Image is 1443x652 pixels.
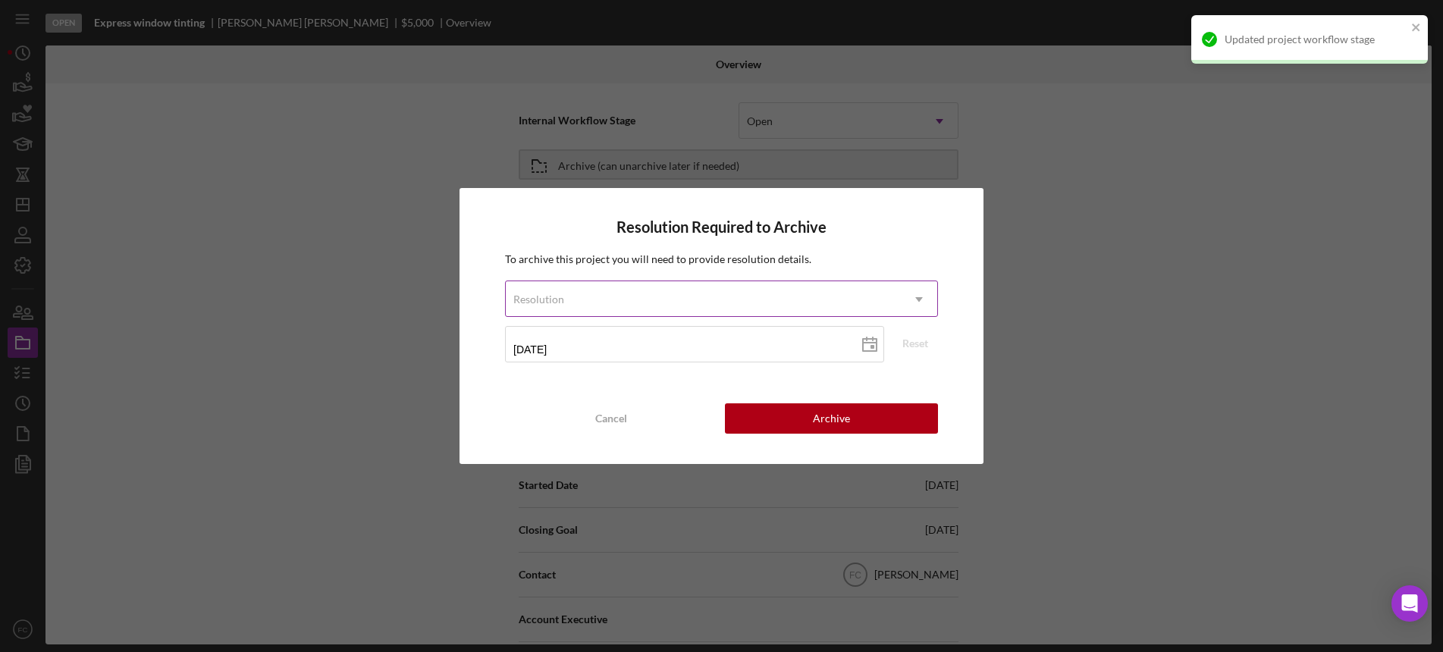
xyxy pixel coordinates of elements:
div: Cancel [595,403,627,434]
div: Open Intercom Messenger [1391,585,1428,622]
h4: Resolution Required to Archive [505,218,938,236]
p: To archive this project you will need to provide resolution details. [505,251,938,268]
button: Reset [892,332,938,355]
button: Archive [725,403,937,434]
div: Archive [813,403,850,434]
button: close [1411,21,1422,36]
button: Cancel [505,403,717,434]
div: Reset [902,332,928,355]
div: Updated project workflow stage [1225,33,1407,45]
div: Resolution [513,293,564,306]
